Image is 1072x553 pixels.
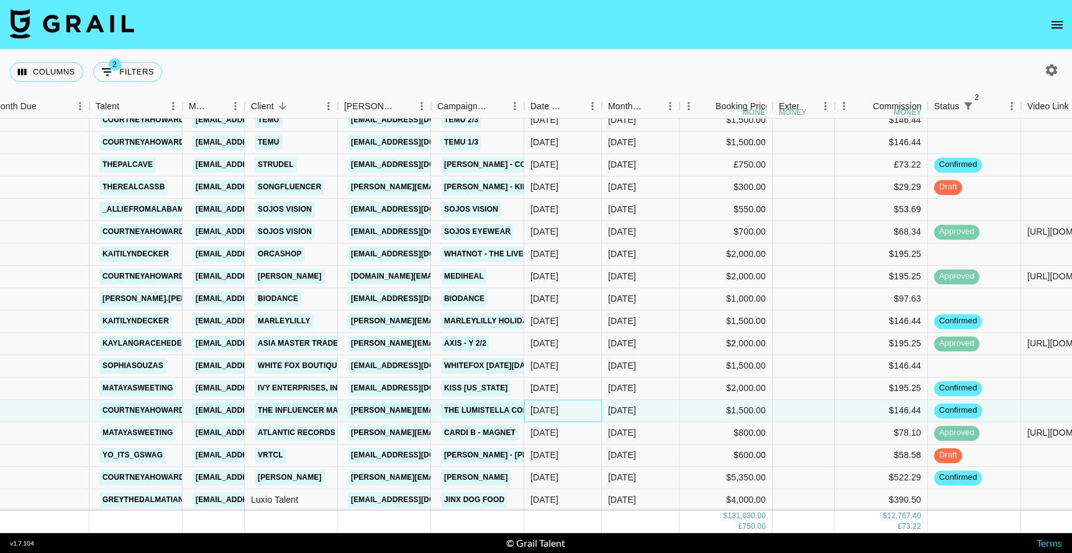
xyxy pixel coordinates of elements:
a: [EMAIL_ADDRESS][DOMAIN_NAME] [348,246,487,262]
div: $300.00 [679,176,773,199]
div: money [779,109,807,116]
div: Oct '25 [608,248,636,261]
div: 9/15/2025 [530,114,558,127]
a: Sojos Vision [441,202,501,217]
div: 10/6/2025 [530,159,558,171]
button: Menu [1002,97,1021,115]
a: [EMAIL_ADDRESS][DOMAIN_NAME] [193,246,332,262]
div: $146.44 [835,400,928,422]
div: 12,767.40 [887,511,921,522]
a: [PERSON_NAME][EMAIL_ADDRESS][DOMAIN_NAME] [348,313,550,329]
a: courtneyahoward [99,112,188,128]
div: Client [251,94,274,119]
div: $78.10 [835,422,928,444]
div: Oct '25 [608,494,636,506]
span: 2 [971,91,983,104]
div: $1,500.00 [679,132,773,154]
a: courtneyahoward [99,403,188,418]
div: Oct '25 [608,293,636,305]
button: Sort [119,97,137,115]
div: $2,000.00 [679,243,773,266]
a: Whitefox [DATE][DATE] Sale [441,358,562,374]
div: 10/3/2025 [530,181,558,194]
button: Sort [977,97,994,115]
span: approved [934,428,979,439]
div: Talent [96,94,119,119]
span: confirmed [934,405,982,417]
div: Oct '25 [608,226,636,238]
button: Menu [679,97,698,115]
a: [EMAIL_ADDRESS][DOMAIN_NAME] [348,202,487,217]
a: Asia Master Trade Co., Ltd. [255,336,378,351]
a: Temu [255,112,283,128]
a: courtneyahoward [99,470,188,485]
div: Campaign (Type) [431,94,524,119]
div: $195.25 [835,377,928,400]
button: Menu [506,97,524,115]
div: Status [928,94,1021,119]
a: Marleylilly [255,313,314,329]
a: [EMAIL_ADDRESS][DOMAIN_NAME] [193,336,332,351]
a: Cardi B - Magnet [441,425,519,441]
a: greythedalmatian [99,492,187,508]
a: kaylangracehedenskog [99,336,213,351]
button: Menu [835,97,853,115]
a: sophiasouzas [99,358,166,374]
div: $195.25 [835,243,928,266]
a: [EMAIL_ADDRESS][DOMAIN_NAME] [193,447,332,463]
button: Sort [274,97,291,115]
div: 9/23/2025 [530,293,558,305]
span: confirmed [934,160,982,171]
div: 10/5/2025 [530,360,558,372]
div: $800.00 [679,422,773,444]
div: Oct '25 [608,159,636,171]
div: Client [245,94,338,119]
div: Video Link [1027,94,1069,119]
button: Select columns [10,62,83,82]
button: Sort [643,97,661,115]
div: $700.00 [679,221,773,243]
a: matayasweeting [99,380,176,396]
a: [PERSON_NAME][EMAIL_ADDRESS][DOMAIN_NAME] [348,425,550,441]
a: [EMAIL_ADDRESS][DOMAIN_NAME] [193,425,332,441]
a: TEMU 1/3 [441,135,481,150]
div: 9/22/2025 [530,472,558,484]
div: 10/2/2025 [530,427,558,439]
button: Sort [37,97,54,115]
div: Luxio Talent [245,489,338,511]
a: Temu [255,135,283,150]
div: 8/25/2025 [530,226,558,238]
a: courtneyahoward [99,135,188,150]
div: $522.29 [835,467,928,489]
div: 9/15/2025 [530,137,558,149]
div: $600.00 [679,444,773,467]
div: money [894,109,922,116]
div: Oct '25 [608,271,636,283]
div: $1,500.00 [679,355,773,377]
button: Show filters [93,62,162,82]
a: Orcashop [255,246,305,262]
div: Oct '25 [608,338,636,350]
a: [PERSON_NAME][EMAIL_ADDRESS][DOMAIN_NAME] [348,336,550,351]
div: 9/20/2025 [530,449,558,462]
button: Show filters [960,97,977,115]
a: Biodance [255,291,301,307]
div: Oct '25 [608,360,636,372]
a: yo_its_gswag [99,447,166,463]
div: 8/5/2025 [530,338,558,350]
a: _alliefromalabama_ [99,202,197,217]
button: Sort [698,97,715,115]
div: $2,000.00 [679,266,773,288]
div: £ [738,522,743,533]
button: Sort [855,97,873,115]
a: Ivy Enterprises, Inc. [255,380,348,396]
a: [EMAIL_ADDRESS][DOMAIN_NAME] [193,403,332,418]
a: Vrtcl [255,447,286,463]
div: Manager [189,94,209,119]
button: Menu [319,97,338,115]
div: Oct '25 [608,137,636,149]
div: $1,500.00 [679,400,773,422]
div: Campaign (Type) [437,94,488,119]
div: 750.00 [742,522,766,533]
div: 73.22 [902,522,921,533]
